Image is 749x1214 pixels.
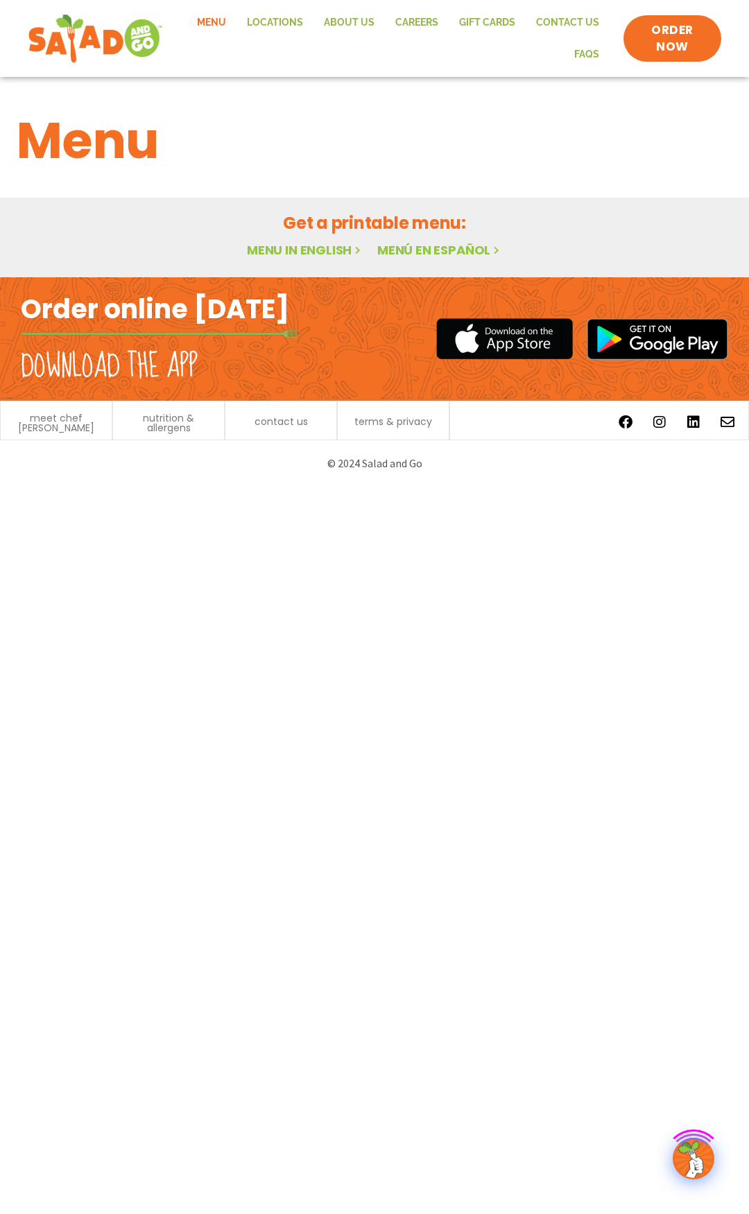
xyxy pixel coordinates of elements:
img: google_play [587,318,728,360]
h2: Download the app [21,347,198,386]
nav: Menu [177,7,610,70]
a: GIFT CARDS [449,7,526,39]
a: Menú en español [377,241,502,259]
a: ORDER NOW [623,15,721,62]
img: fork [21,330,298,338]
a: Contact Us [526,7,610,39]
a: FAQs [564,39,610,71]
img: appstore [436,316,573,361]
a: Locations [236,7,313,39]
img: new-SAG-logo-768×292 [28,11,163,67]
a: contact us [255,417,308,426]
p: © 2024 Salad and Go [14,454,735,473]
a: About Us [313,7,385,39]
a: meet chef [PERSON_NAME] [8,413,105,433]
h2: Order online [DATE] [21,292,289,326]
a: nutrition & allergens [120,413,217,433]
a: Menu [187,7,236,39]
a: terms & privacy [354,417,432,426]
h2: Get a printable menu: [17,211,732,235]
h1: Menu [17,103,732,178]
span: ORDER NOW [637,22,707,55]
a: Menu in English [247,241,363,259]
a: Careers [385,7,449,39]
